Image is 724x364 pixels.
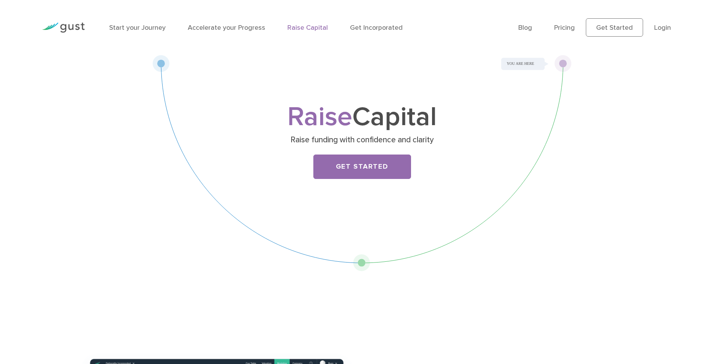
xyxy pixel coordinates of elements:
[287,101,352,133] span: Raise
[518,24,532,32] a: Blog
[350,24,403,32] a: Get Incorporated
[654,24,671,32] a: Login
[313,155,411,179] a: Get Started
[211,105,513,129] h1: Capital
[586,18,643,37] a: Get Started
[188,24,265,32] a: Accelerate your Progress
[214,135,510,145] p: Raise funding with confidence and clarity
[287,24,328,32] a: Raise Capital
[109,24,166,32] a: Start your Journey
[42,23,85,33] img: Gust Logo
[554,24,575,32] a: Pricing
